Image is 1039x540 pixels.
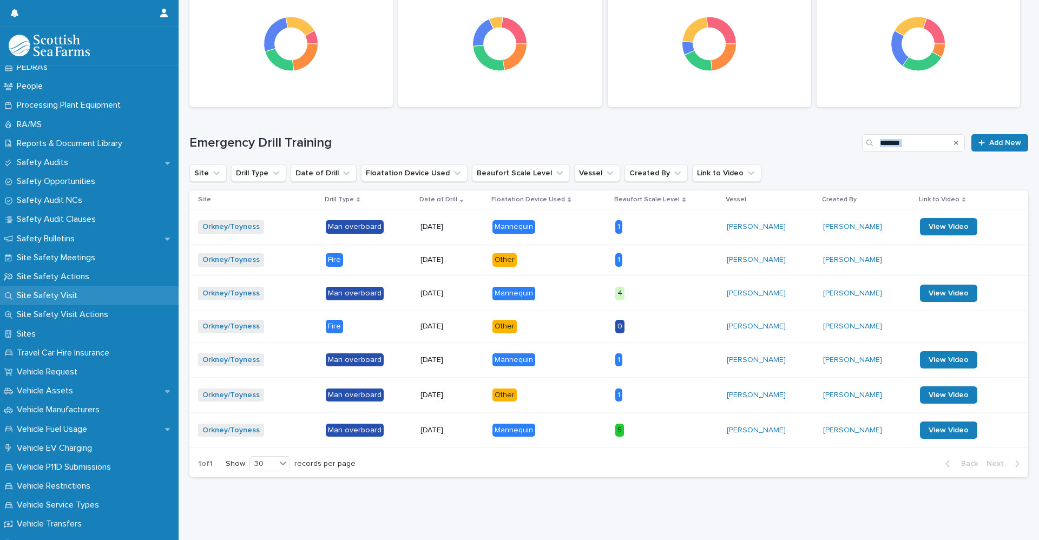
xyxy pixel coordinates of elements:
[12,443,101,453] p: Vehicle EV Charging
[492,424,535,437] div: Mannequin
[920,386,977,404] a: View Video
[231,164,286,182] button: Drill Type
[326,320,343,333] div: Fire
[326,424,384,437] div: Man overboard
[920,422,977,439] a: View Video
[202,255,260,265] a: Orkney/Toyness
[615,287,624,300] div: 4
[971,134,1028,152] a: Add New
[823,355,882,365] a: [PERSON_NAME]
[12,348,118,358] p: Travel Car Hire Insurance
[12,253,104,263] p: Site Safety Meetings
[420,289,484,298] p: [DATE]
[727,289,786,298] a: [PERSON_NAME]
[420,222,484,232] p: [DATE]
[982,459,1028,469] button: Next
[419,194,457,206] p: Date of Drill
[615,220,622,234] div: 1
[955,460,978,467] span: Back
[929,426,969,434] span: View Video
[727,426,786,435] a: [PERSON_NAME]
[615,253,622,267] div: 1
[823,222,882,232] a: [PERSON_NAME]
[12,309,117,320] p: Site Safety Visit Actions
[726,194,746,206] p: Vessel
[12,157,77,168] p: Safety Audits
[226,459,245,469] p: Show
[12,234,83,244] p: Safety Bulletins
[189,412,1028,447] tr: Orkney/Toyness Man overboard[DATE]Mannequin5[PERSON_NAME] [PERSON_NAME] View Video
[361,164,468,182] button: Floatation Device Used
[202,355,260,365] a: Orkney/Toyness
[929,391,969,399] span: View Video
[12,367,86,377] p: Vehicle Request
[189,164,227,182] button: Site
[12,500,108,510] p: Vehicle Service Types
[12,272,98,282] p: Site Safety Actions
[420,255,484,265] p: [DATE]
[920,218,977,235] a: View Video
[12,176,104,187] p: Safety Opportunities
[12,214,104,225] p: Safety Audit Clauses
[615,320,624,333] div: 0
[12,424,96,434] p: Vehicle Fuel Usage
[12,386,82,396] p: Vehicle Assets
[202,289,260,298] a: Orkney/Toyness
[12,291,86,301] p: Site Safety Visit
[202,426,260,435] a: Orkney/Toyness
[189,311,1028,343] tr: Orkney/Toyness Fire[DATE]Other0[PERSON_NAME] [PERSON_NAME]
[492,287,535,300] div: Mannequin
[919,194,959,206] p: Link to Video
[727,322,786,331] a: [PERSON_NAME]
[614,194,680,206] p: Beaufort Scale Level
[929,289,969,297] span: View Video
[12,120,50,130] p: RA/MS
[250,458,276,470] div: 30
[823,322,882,331] a: [PERSON_NAME]
[202,222,260,232] a: Orkney/Toyness
[420,426,484,435] p: [DATE]
[920,285,977,302] a: View Video
[189,245,1028,276] tr: Orkney/Toyness Fire[DATE]Other1[PERSON_NAME] [PERSON_NAME]
[987,460,1010,467] span: Next
[492,220,535,234] div: Mannequin
[189,135,858,151] h1: Emergency Drill Training
[189,209,1028,245] tr: Orkney/Toyness Man overboard[DATE]Mannequin1[PERSON_NAME] [PERSON_NAME] View Video
[615,388,622,402] div: 1
[202,391,260,400] a: Orkney/Toyness
[12,195,91,206] p: Safety Audit NCs
[823,289,882,298] a: [PERSON_NAME]
[929,223,969,231] span: View Video
[326,388,384,402] div: Man overboard
[862,134,965,152] input: Search
[727,222,786,232] a: [PERSON_NAME]
[937,459,982,469] button: Back
[202,322,260,331] a: Orkney/Toyness
[12,481,99,491] p: Vehicle Restrictions
[492,353,535,367] div: Mannequin
[326,287,384,300] div: Man overboard
[12,462,120,472] p: Vehicle P11D Submissions
[291,164,357,182] button: Date of Drill
[12,519,90,529] p: Vehicle Transfers
[692,164,761,182] button: Link to Video
[727,255,786,265] a: [PERSON_NAME]
[420,391,484,400] p: [DATE]
[929,356,969,364] span: View Video
[472,164,570,182] button: Beaufort Scale Level
[615,424,624,437] div: 5
[9,35,90,56] img: bPIBxiqnSb2ggTQWdOVV
[326,353,384,367] div: Man overboard
[325,194,354,206] p: Drill Type
[491,194,565,206] p: Floatation Device Used
[727,355,786,365] a: [PERSON_NAME]
[12,405,108,415] p: Vehicle Manufacturers
[615,353,622,367] div: 1
[12,100,129,110] p: Processing Plant Equipment
[326,220,384,234] div: Man overboard
[920,351,977,368] a: View Video
[492,253,517,267] div: Other
[12,81,51,91] p: People
[12,62,56,73] p: PEDRAs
